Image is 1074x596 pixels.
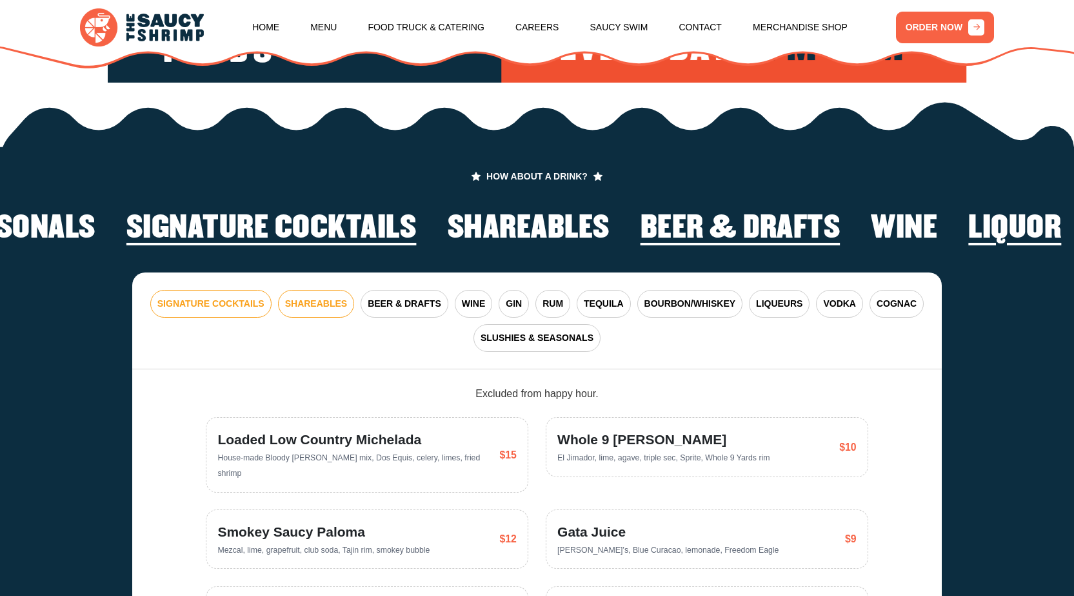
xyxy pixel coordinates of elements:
button: GIN [499,290,529,318]
button: BEER & DRAFTS [361,290,448,318]
button: BOURBON/WHISKEY [637,290,743,318]
button: SLUSHIES & SEASONALS [473,324,601,352]
span: BOURBON/WHISKEY [644,297,736,311]
button: TEQUILA [577,290,630,318]
span: Gata Juice [557,522,779,542]
button: SIGNATURE COCKTAILS [150,290,272,318]
span: RUM [542,297,563,311]
li: 5 of 6 [968,211,1061,251]
a: Saucy Swim [590,3,648,52]
span: SIGNATURE COCKTAILS [157,297,264,311]
span: LIQUEURS [756,297,802,311]
a: Merchandise Shop [753,3,848,52]
li: 4 of 6 [871,211,937,251]
h2: Signature Cocktails [126,211,417,246]
span: SLUSHIES & SEASONALS [481,331,593,345]
a: Menu [310,3,337,52]
span: Mezcal, lime, grapefruit, club soda, Tajin rim, smokey bubble [217,546,430,555]
span: TEQUILA [584,297,623,311]
h2: Shareables [448,211,610,246]
span: House-made Bloody [PERSON_NAME] mix, Dos Equis, celery, limes, fried shrimp [217,453,480,478]
a: Food Truck & Catering [368,3,484,52]
span: $12 [500,531,517,547]
li: 2 of 6 [448,211,610,251]
a: Careers [515,3,559,52]
span: $15 [500,447,517,463]
h2: Beer & Drafts [641,211,840,246]
h2: Wine [871,211,937,246]
button: LIQUEURS [749,290,810,318]
div: Excluded from happy hour. [206,386,868,402]
span: Whole 9 [PERSON_NAME] [557,429,770,449]
button: RUM [535,290,570,318]
button: VODKA [816,290,863,318]
h2: Liquor [968,211,1061,246]
li: 1 of 6 [126,211,417,251]
span: COGNAC [877,297,917,311]
span: $10 [839,440,856,455]
a: Home [252,3,279,52]
span: WINE [462,297,486,311]
span: Smokey Saucy Paloma [217,522,430,542]
a: Contact [679,3,721,52]
span: $9 [845,531,857,547]
button: COGNAC [870,290,924,318]
button: WINE [455,290,493,318]
li: 3 of 6 [641,211,840,251]
span: SHAREABLES [285,297,347,311]
button: SHAREABLES [278,290,354,318]
span: El Jimador, lime, agave, triple sec, Sprite, Whole 9 Yards rim [557,453,770,462]
span: Loaded Low Country Michelada [217,429,490,449]
span: HOW ABOUT A DRINK? [472,172,602,181]
span: BEER & DRAFTS [368,297,441,311]
span: VODKA [823,297,856,311]
span: [PERSON_NAME]’s, Blue Curacao, lemonade, Freedom Eagle [557,546,779,555]
a: ORDER NOW [896,12,995,43]
span: GIN [506,297,522,311]
img: logo [80,8,204,46]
